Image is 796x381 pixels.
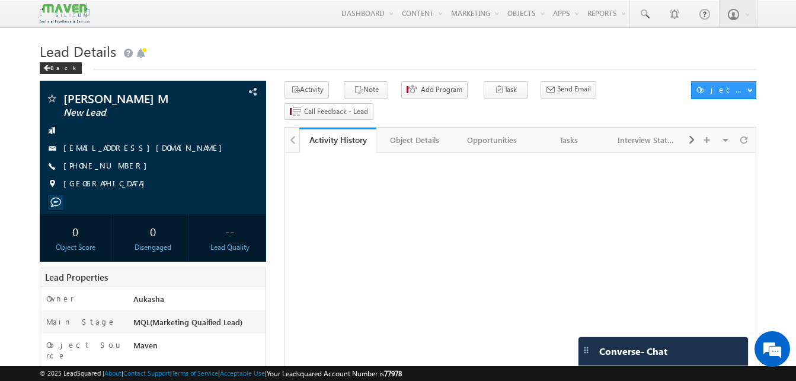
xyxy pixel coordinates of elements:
span: Send Email [557,84,591,94]
a: [EMAIL_ADDRESS][DOMAIN_NAME] [63,142,228,153]
button: Send Email [541,81,596,99]
div: Object Score [43,242,108,253]
div: Lead Quality [197,242,263,253]
div: Back [40,62,82,74]
a: Interview Status [608,128,685,153]
div: Object Details [386,133,443,147]
label: Owner [46,293,74,304]
button: Add Program [401,81,468,99]
div: Tasks [541,133,597,147]
button: Note [344,81,388,99]
a: About [104,369,122,377]
div: Activity History [308,134,367,145]
div: Maven [130,339,266,356]
div: -- [197,220,263,242]
a: Object Details [376,128,453,153]
span: 77978 [384,369,402,378]
a: Acceptable Use [220,369,265,377]
span: [PHONE_NUMBER] [63,160,153,172]
a: Opportunities [454,128,531,153]
button: Object Actions [691,81,756,99]
a: Terms of Service [172,369,218,377]
button: Call Feedback - Lead [284,103,373,120]
span: © 2025 LeadSquared | | | | | [40,368,402,379]
div: Disengaged [120,242,186,253]
label: Object Source [46,339,122,361]
span: New Lead [63,107,203,119]
a: Activity History [299,128,376,153]
div: Interview Status [618,133,674,147]
span: Call Feedback - Lead [304,106,368,117]
button: Activity [284,81,329,99]
a: Contact Support [123,369,170,377]
div: MQL(Marketing Quaified Lead) [130,316,266,333]
button: Task [484,81,528,99]
span: Add Program [421,84,462,95]
div: Object Actions [696,84,747,95]
div: Opportunities [463,133,520,147]
label: Main Stage [46,316,116,327]
span: [GEOGRAPHIC_DATA] [63,178,151,190]
div: 0 [43,220,108,242]
div: 0 [120,220,186,242]
span: Converse - Chat [599,346,667,357]
span: Your Leadsquared Account Number is [267,369,402,378]
span: Lead Properties [45,271,108,283]
span: Lead Details [40,42,116,61]
img: carter-drag [581,345,591,355]
span: Aukasha [133,294,164,304]
a: Back [40,62,88,72]
span: [PERSON_NAME] M [63,93,203,104]
a: Tasks [531,128,608,153]
img: Custom Logo [40,3,89,24]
